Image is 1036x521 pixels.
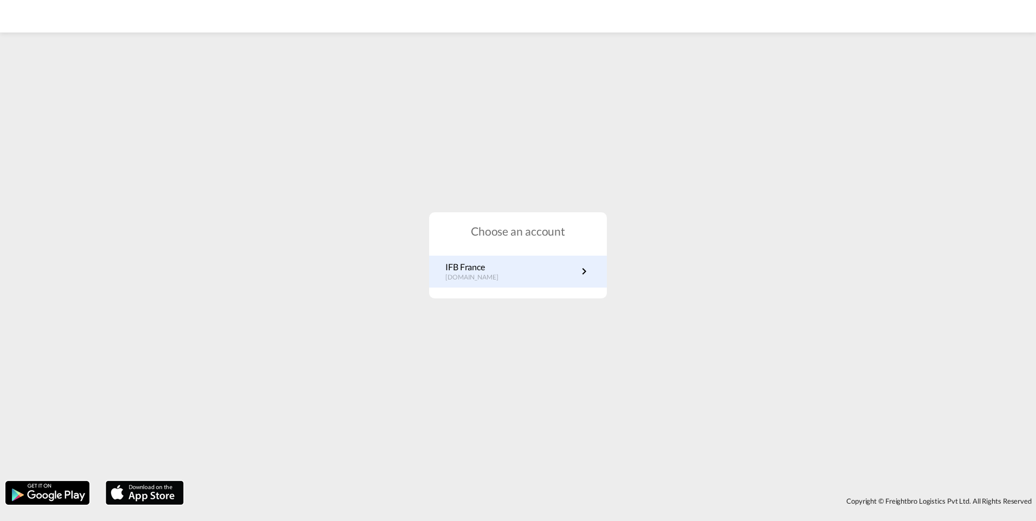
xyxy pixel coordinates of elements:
[445,261,591,282] a: IFB France[DOMAIN_NAME]
[445,261,509,273] p: IFB France
[429,223,607,239] h1: Choose an account
[105,480,185,506] img: apple.png
[445,273,509,282] p: [DOMAIN_NAME]
[4,480,90,506] img: google.png
[578,265,591,278] md-icon: icon-chevron-right
[189,492,1036,510] div: Copyright © Freightbro Logistics Pvt Ltd. All Rights Reserved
